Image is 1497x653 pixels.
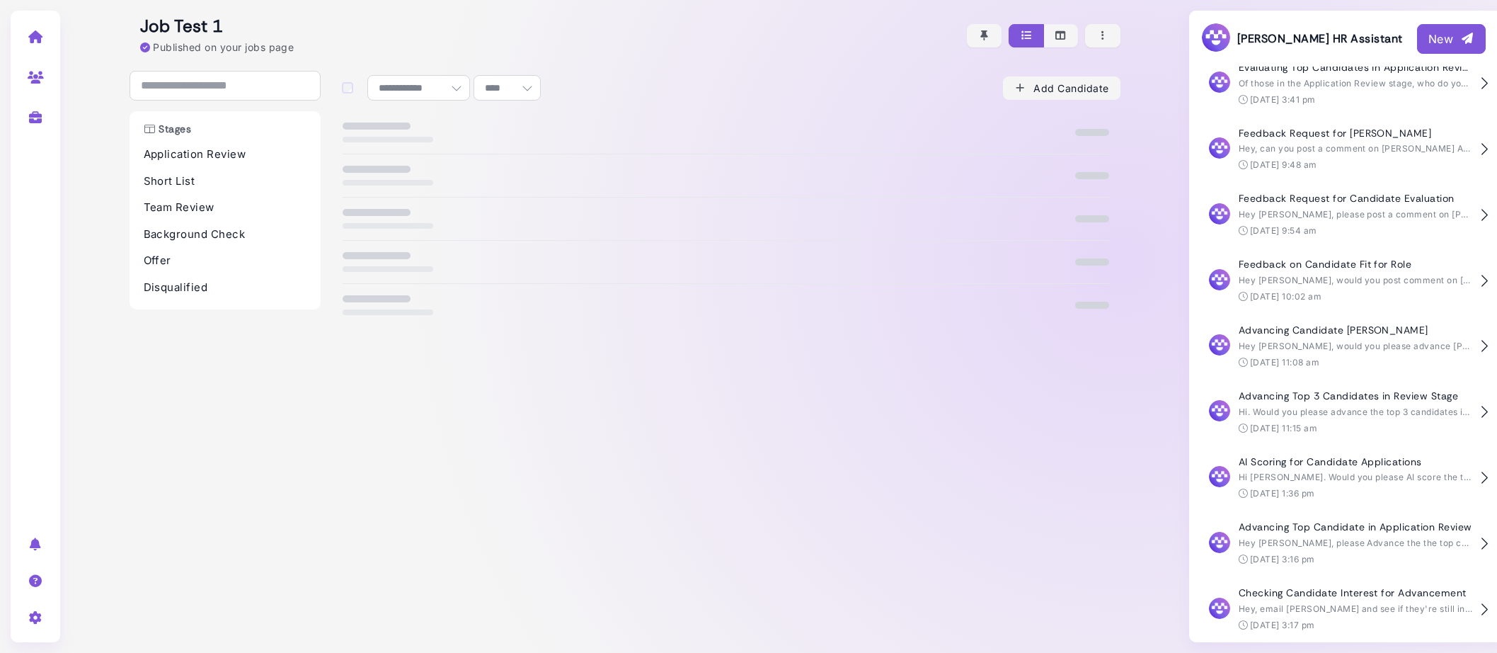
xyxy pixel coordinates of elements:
[1014,81,1109,96] div: Add Candidate
[144,147,306,163] p: Application Review
[140,16,294,37] h2: Job Test 1
[1200,22,1402,55] h3: [PERSON_NAME] HR Assistant
[1250,291,1321,302] time: [DATE] 10:02 am
[1250,423,1317,433] time: [DATE] 11:15 am
[1250,357,1319,368] time: [DATE] 11:08 am
[1239,456,1472,468] h4: AI Scoring for Candidate Applications
[1003,76,1120,100] button: Add Candidate
[144,253,306,269] p: Offer
[137,123,199,135] h3: Stages
[1239,62,1472,74] h4: Evaluating Top Candidates in Application Review
[1239,587,1472,599] h4: Checking Candidate Interest for Advancement
[1428,30,1474,47] div: New
[144,200,306,216] p: Team Review
[1250,554,1315,564] time: [DATE] 3:16 pm
[1239,521,1472,533] h4: Advancing Top Candidate in Application Review
[1200,314,1486,380] button: Advancing Candidate [PERSON_NAME] Hey [PERSON_NAME], would you please advance [PERSON_NAME]? [DAT...
[1250,225,1317,236] time: [DATE] 9:54 am
[140,40,294,55] div: Published on your jobs page
[1200,380,1486,445] button: Advancing Top 3 Candidates in Review Stage Hi. Would you please advance the top 3 candidates in t...
[1200,182,1486,248] button: Feedback Request for Candidate Evaluation Hey [PERSON_NAME], please post a comment on [PERSON_NAM...
[1200,511,1486,577] button: Advancing Top Candidate in Application Review Hey [PERSON_NAME], please Advance the the top candi...
[144,280,306,296] p: Disqualified
[1250,159,1317,170] time: [DATE] 9:48 am
[1200,248,1486,314] button: Feedback on Candidate Fit for Role Hey [PERSON_NAME], would you post comment on [PERSON_NAME] sha...
[144,174,306,190] p: Short List
[1250,488,1315,499] time: [DATE] 1:36 pm
[1239,127,1472,140] h4: Feedback Request for [PERSON_NAME]
[144,227,306,243] p: Background Check
[1200,51,1486,117] button: Evaluating Top Candidates in Application Review Of those in the Application Review stage, who do ...
[1200,445,1486,511] button: AI Scoring for Candidate Applications Hi [PERSON_NAME]. Would you please AI score the two candida...
[1239,390,1472,402] h4: Advancing Top 3 Candidates in Review Stage
[1250,94,1316,105] time: [DATE] 3:41 pm
[1200,577,1486,642] button: Checking Candidate Interest for Advancement Hey, email [PERSON_NAME] and see if they're still int...
[1200,117,1486,183] button: Feedback Request for [PERSON_NAME] Hey, can you post a comment on [PERSON_NAME] Applicant sharing...
[1250,620,1315,630] time: [DATE] 3:17 pm
[1239,259,1472,271] h4: Feedback on Candidate Fit for Role
[1239,324,1472,336] h4: Advancing Candidate [PERSON_NAME]
[1417,24,1486,54] button: New
[1239,193,1472,205] h4: Feedback Request for Candidate Evaluation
